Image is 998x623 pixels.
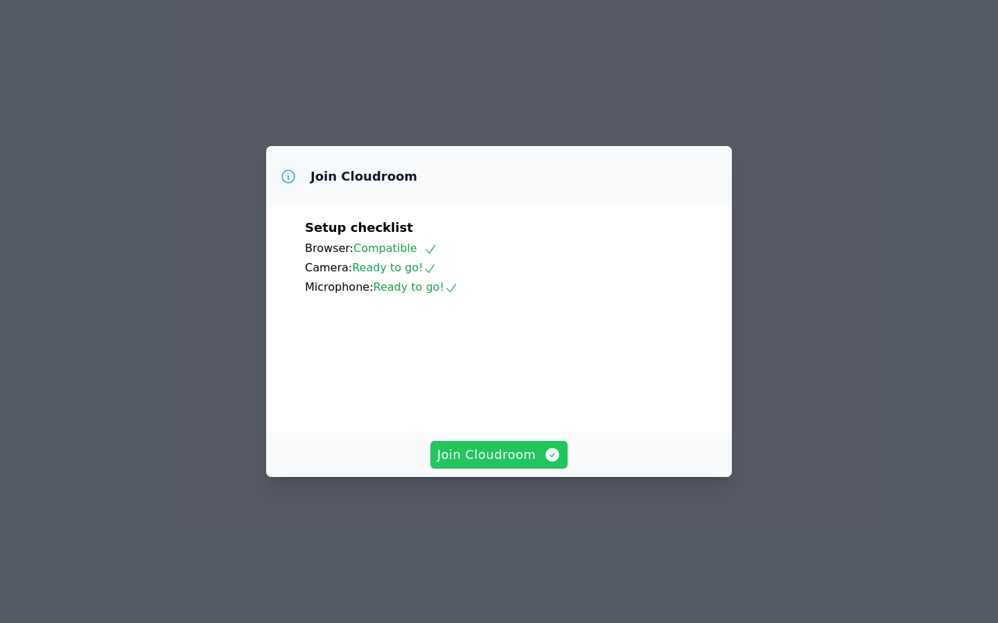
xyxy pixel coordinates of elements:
[437,445,561,464] span: Join Cloudroom
[305,242,353,255] span: Browser:
[374,280,458,294] span: Ready to go!
[305,280,374,294] span: Microphone:
[305,220,413,235] span: Setup checklist
[310,168,417,185] h3: Join Cloudroom
[352,261,437,274] span: Ready to go!
[430,441,568,469] button: Join Cloudroom
[305,261,352,274] span: Camera:
[353,242,437,255] span: Compatible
